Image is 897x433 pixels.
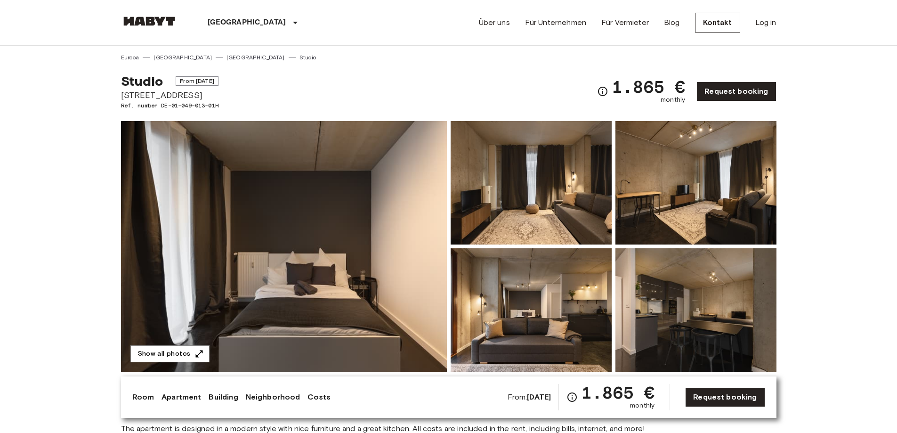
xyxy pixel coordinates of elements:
[121,73,163,89] span: Studio
[664,17,680,28] a: Blog
[615,121,776,245] img: Picture of unit DE-01-049-013-01H
[696,82,776,101] a: Request booking
[601,17,649,28] a: Für Vermieter
[695,13,740,33] a: Kontakt
[208,17,286,28] p: [GEOGRAPHIC_DATA]
[121,16,178,26] img: Habyt
[132,392,154,403] a: Room
[307,392,331,403] a: Costs
[154,53,212,62] a: [GEOGRAPHIC_DATA]
[121,89,218,101] span: [STREET_ADDRESS]
[209,392,238,403] a: Building
[451,121,612,245] img: Picture of unit DE-01-049-013-01H
[130,345,210,363] button: Show all photos
[582,384,655,401] span: 1.865 €
[661,95,685,105] span: monthly
[246,392,300,403] a: Neighborhood
[176,76,218,86] span: From [DATE]
[597,86,608,97] svg: Check cost overview for full price breakdown. Please note that discounts apply to new joiners onl...
[615,248,776,372] img: Picture of unit DE-01-049-013-01H
[508,392,551,402] span: From:
[612,78,685,95] span: 1.865 €
[121,121,447,372] img: Marketing picture of unit DE-01-049-013-01H
[121,53,139,62] a: Europa
[226,53,285,62] a: [GEOGRAPHIC_DATA]
[121,101,218,110] span: Ref. number DE-01-049-013-01H
[525,17,586,28] a: Für Unternehmen
[566,392,578,403] svg: Check cost overview for full price breakdown. Please note that discounts apply to new joiners onl...
[162,392,201,403] a: Apartment
[527,392,551,401] b: [DATE]
[299,53,316,62] a: Studio
[451,248,612,372] img: Picture of unit DE-01-049-013-01H
[479,17,510,28] a: Über uns
[755,17,776,28] a: Log in
[630,401,655,410] span: monthly
[685,387,765,407] a: Request booking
